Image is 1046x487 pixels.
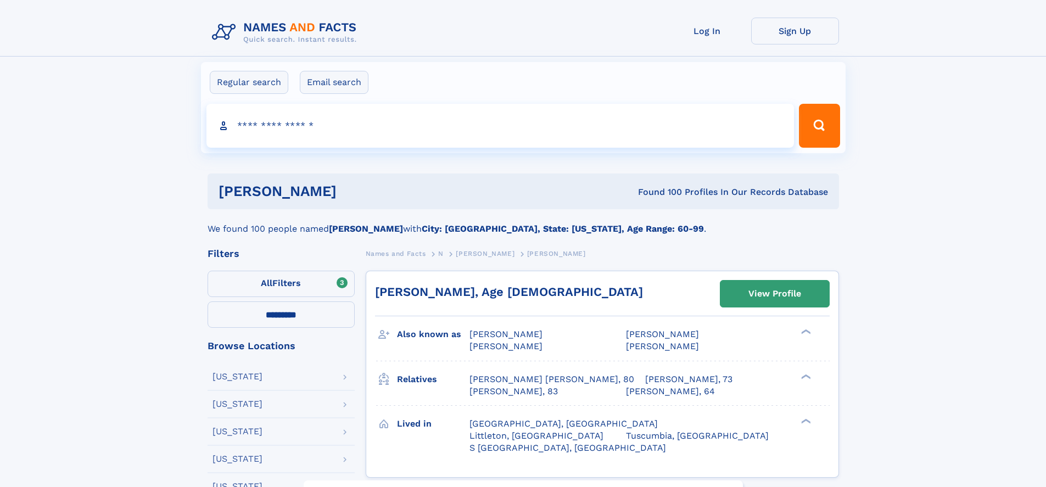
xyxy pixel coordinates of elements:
a: N [438,247,444,260]
div: ❯ [798,328,812,335]
div: [US_STATE] [212,400,262,408]
label: Regular search [210,71,288,94]
span: All [261,278,272,288]
span: [PERSON_NAME] [626,329,699,339]
span: [PERSON_NAME] [469,329,542,339]
span: [PERSON_NAME] [626,341,699,351]
div: [US_STATE] [212,455,262,463]
span: [GEOGRAPHIC_DATA], [GEOGRAPHIC_DATA] [469,418,658,429]
span: [PERSON_NAME] [469,341,542,351]
a: [PERSON_NAME], Age [DEMOGRAPHIC_DATA] [375,285,643,299]
div: [US_STATE] [212,372,262,381]
div: ❯ [798,373,812,380]
b: City: [GEOGRAPHIC_DATA], State: [US_STATE], Age Range: 60-99 [422,223,704,234]
div: ❯ [798,417,812,424]
a: Names and Facts [366,247,426,260]
h3: Lived in [397,415,469,433]
div: [US_STATE] [212,427,262,436]
span: [PERSON_NAME] [527,250,586,258]
a: [PERSON_NAME], 64 [626,385,715,398]
span: [PERSON_NAME] [456,250,514,258]
h1: [PERSON_NAME] [219,184,488,198]
span: Tuscumbia, [GEOGRAPHIC_DATA] [626,430,769,441]
span: S [GEOGRAPHIC_DATA], [GEOGRAPHIC_DATA] [469,443,666,453]
h3: Relatives [397,370,469,389]
div: Found 100 Profiles In Our Records Database [487,186,828,198]
b: [PERSON_NAME] [329,223,403,234]
label: Filters [208,271,355,297]
div: View Profile [748,281,801,306]
button: Search Button [799,104,840,148]
a: View Profile [720,281,829,307]
h3: Also known as [397,325,469,344]
div: We found 100 people named with . [208,209,839,236]
a: [PERSON_NAME] [456,247,514,260]
img: Logo Names and Facts [208,18,366,47]
div: Browse Locations [208,341,355,351]
label: Email search [300,71,368,94]
a: Sign Up [751,18,839,44]
span: Littleton, [GEOGRAPHIC_DATA] [469,430,603,441]
a: Log In [663,18,751,44]
div: Filters [208,249,355,259]
a: [PERSON_NAME], 83 [469,385,558,398]
span: N [438,250,444,258]
a: [PERSON_NAME], 73 [645,373,732,385]
input: search input [206,104,795,148]
a: [PERSON_NAME] [PERSON_NAME], 80 [469,373,634,385]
